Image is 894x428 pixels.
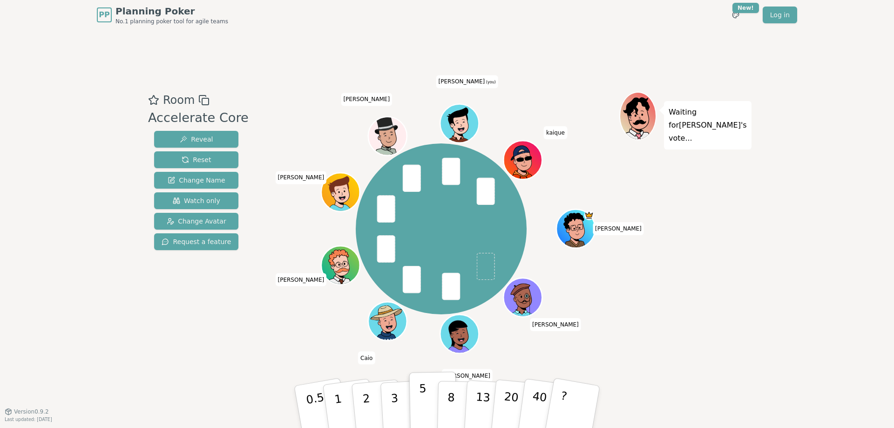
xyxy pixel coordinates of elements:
[436,75,498,88] span: Click to change your name
[727,7,744,23] button: New!
[167,217,226,226] span: Change Avatar
[173,196,220,205] span: Watch only
[276,273,327,286] span: Click to change your name
[593,222,644,235] span: Click to change your name
[148,92,159,109] button: Add as favourite
[485,81,496,85] span: (you)
[168,176,225,185] span: Change Name
[115,18,228,25] span: No.1 planning poker tool for agile teams
[154,131,238,148] button: Reveal
[669,106,747,145] p: Waiting for [PERSON_NAME] 's vote...
[97,5,228,25] a: PPPlanning PokerNo.1 planning poker tool for agile teams
[530,318,581,331] span: Click to change your name
[584,211,594,220] span: Luis Oliveira is the host
[5,408,49,415] button: Version0.9.2
[544,126,567,139] span: Click to change your name
[5,417,52,422] span: Last updated: [DATE]
[154,172,238,189] button: Change Name
[163,92,195,109] span: Room
[99,9,109,20] span: PP
[732,3,759,13] div: New!
[148,109,249,128] div: Accelerate Core
[154,192,238,209] button: Watch only
[154,151,238,168] button: Reset
[276,171,327,184] span: Click to change your name
[180,135,213,144] span: Reveal
[154,233,238,250] button: Request a feature
[162,237,231,246] span: Request a feature
[763,7,797,23] a: Log in
[441,369,493,382] span: Click to change your name
[341,93,392,106] span: Click to change your name
[14,408,49,415] span: Version 0.9.2
[115,5,228,18] span: Planning Poker
[182,155,211,164] span: Reset
[441,106,478,142] button: Click to change your avatar
[154,213,238,230] button: Change Avatar
[358,352,375,365] span: Click to change your name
